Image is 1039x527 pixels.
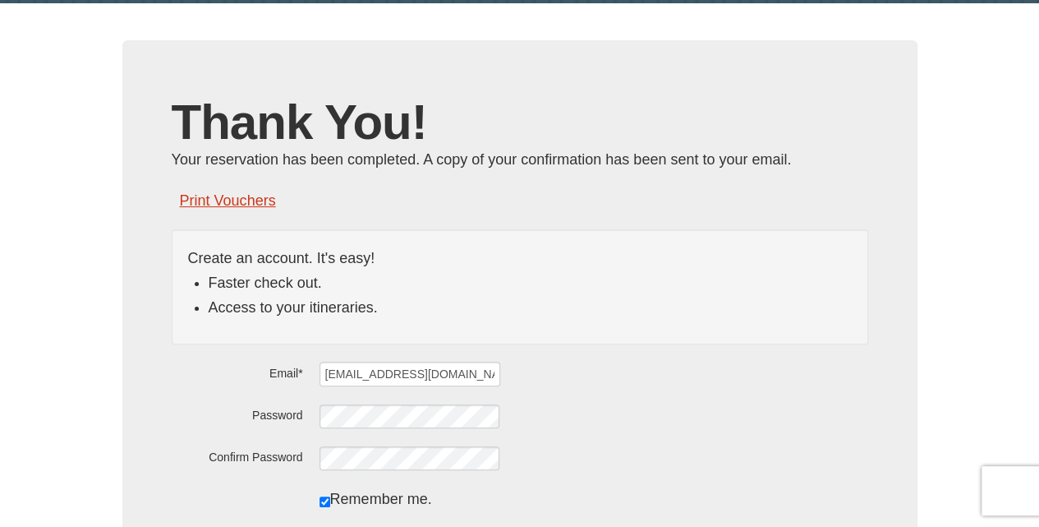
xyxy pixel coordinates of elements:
[320,362,500,386] input: Email*
[209,295,852,320] li: Access to your itineraries.
[172,445,303,465] label: Confirm Password
[172,147,868,172] div: Your reservation has been completed. A copy of your confirmation has been sent to your email.
[209,270,852,295] li: Faster check out.
[320,487,868,511] div: Remember me.
[172,361,303,381] label: Email*
[180,192,276,209] a: Print Vouchers
[172,229,868,344] div: Create an account. It's easy!
[172,403,303,423] label: Password
[172,98,868,147] h1: Thank You!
